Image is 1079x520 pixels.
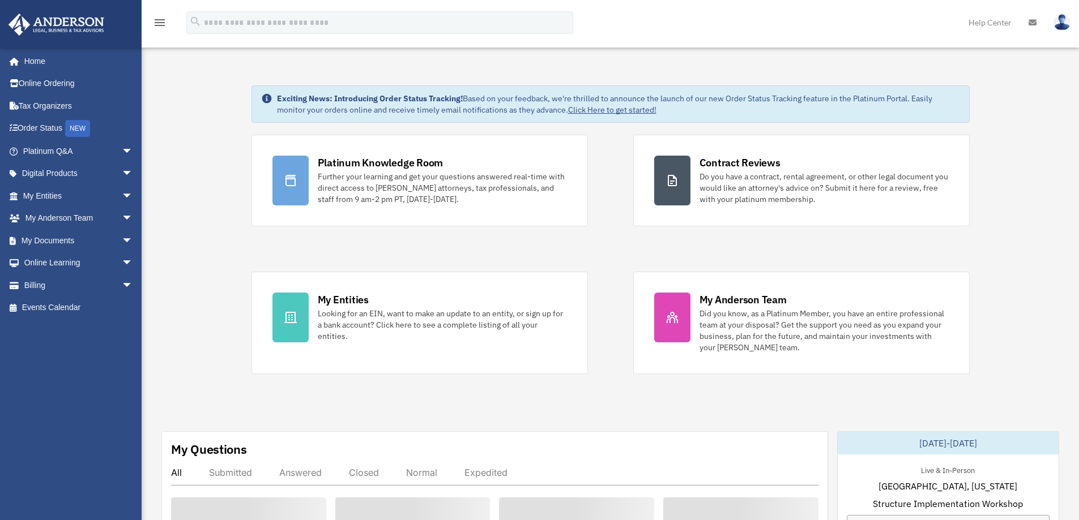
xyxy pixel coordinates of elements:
a: Digital Productsarrow_drop_down [8,162,150,185]
div: [DATE]-[DATE] [838,432,1059,454]
a: menu [153,20,167,29]
img: User Pic [1054,14,1071,31]
div: Based on your feedback, we're thrilled to announce the launch of our new Order Status Tracking fe... [277,93,960,115]
div: Normal [406,467,437,478]
span: arrow_drop_down [122,229,144,252]
span: arrow_drop_down [122,162,144,186]
a: My Entities Looking for an EIN, want to make an update to an entity, or sign up for a bank accoun... [251,272,588,374]
div: Submitted [209,467,252,478]
strong: Exciting News: Introducing Order Status Tracking! [277,93,463,104]
div: Expedited [464,467,507,478]
a: Online Learningarrow_drop_down [8,252,150,274]
div: Answered [279,467,322,478]
i: search [189,15,202,28]
a: Platinum Q&Aarrow_drop_down [8,140,150,162]
a: Home [8,50,144,72]
a: Platinum Knowledge Room Further your learning and get your questions answered real-time with dire... [251,135,588,226]
div: My Entities [318,293,369,307]
div: Do you have a contract, rental agreement, or other legal document you would like an attorney's ad... [700,171,949,205]
div: Contract Reviews [700,156,781,170]
a: My Anderson Teamarrow_drop_down [8,207,150,230]
a: Click Here to get started! [568,105,656,115]
div: Looking for an EIN, want to make an update to an entity, or sign up for a bank account? Click her... [318,308,567,342]
span: arrow_drop_down [122,274,144,297]
i: menu [153,16,167,29]
div: Closed [349,467,379,478]
a: Tax Organizers [8,94,150,117]
div: NEW [65,120,90,137]
span: Structure Implementation Workshop [873,497,1023,510]
span: arrow_drop_down [122,140,144,163]
div: My Questions [171,441,247,458]
span: [GEOGRAPHIC_DATA], [US_STATE] [878,479,1017,493]
a: My Entitiesarrow_drop_down [8,184,150,207]
a: My Documentsarrow_drop_down [8,229,150,252]
div: Platinum Knowledge Room [318,156,443,170]
a: Order StatusNEW [8,117,150,140]
span: arrow_drop_down [122,184,144,208]
a: My Anderson Team Did you know, as a Platinum Member, you have an entire professional team at your... [633,272,970,374]
img: Anderson Advisors Platinum Portal [5,14,108,36]
a: Online Ordering [8,72,150,95]
a: Contract Reviews Do you have a contract, rental agreement, or other legal document you would like... [633,135,970,226]
a: Events Calendar [8,296,150,319]
div: Further your learning and get your questions answered real-time with direct access to [PERSON_NAM... [318,171,567,205]
div: All [171,467,182,478]
div: Live & In-Person [912,463,984,475]
div: Did you know, as a Platinum Member, you have an entire professional team at your disposal? Get th... [700,308,949,353]
a: Billingarrow_drop_down [8,274,150,296]
span: arrow_drop_down [122,252,144,275]
span: arrow_drop_down [122,207,144,230]
div: My Anderson Team [700,293,787,307]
